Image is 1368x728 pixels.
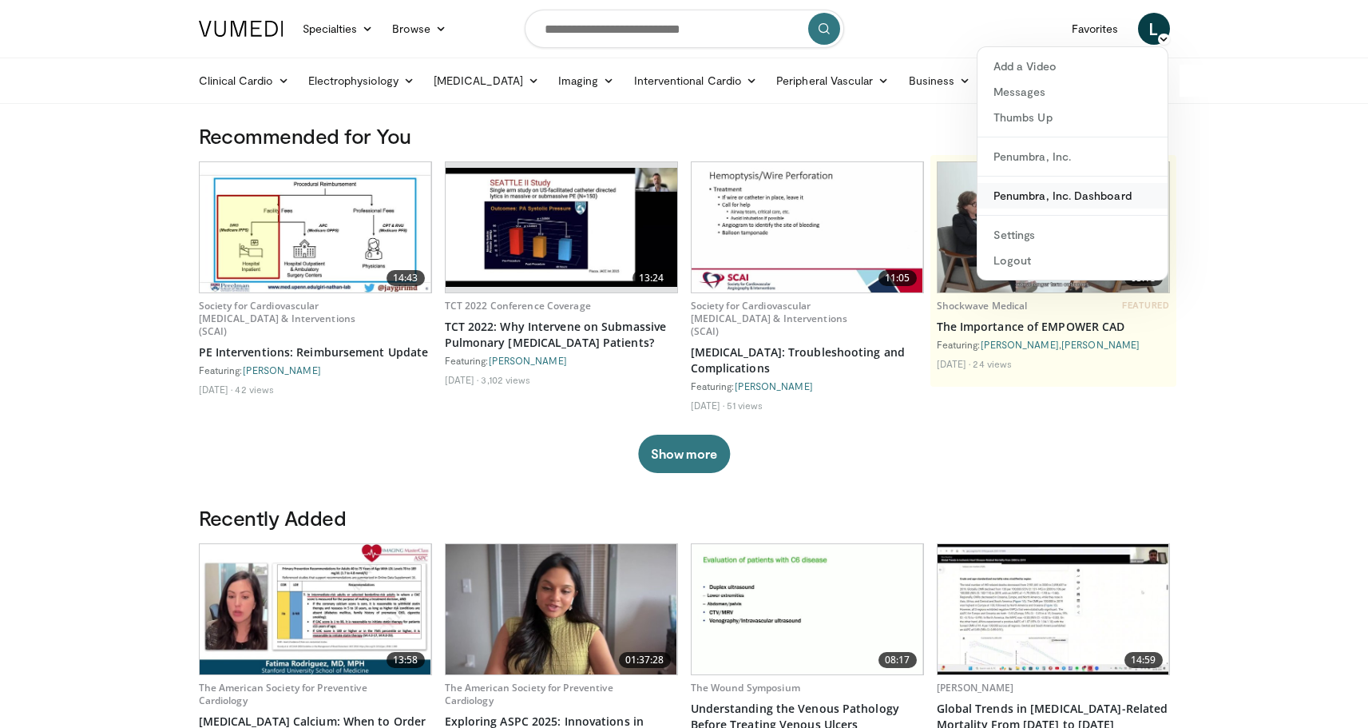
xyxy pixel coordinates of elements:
a: Peripheral Vascular [767,65,898,97]
a: Interventional Cardio [625,65,767,97]
a: The American Society for Preventive Cardiology [199,681,367,707]
a: The Wound Symposium [691,681,800,694]
a: 11:05 [692,162,923,292]
a: Specialties [293,13,383,45]
li: 24 views [973,357,1012,370]
li: [DATE] [445,373,479,386]
a: TCT 2022: Why Intervene on Submassive Pulmonary [MEDICAL_DATA] Patients? [445,319,678,351]
a: Business [899,65,981,97]
a: [MEDICAL_DATA]: Troubleshooting and Complications [691,344,924,376]
a: Society for Cardiovascular [MEDICAL_DATA] & Interventions (SCAI) [691,299,848,338]
a: Penumbra, Inc. Dashboard [977,183,1168,209]
div: L [977,46,1168,280]
a: [PERSON_NAME] [1061,339,1140,350]
span: 14:59 [1124,652,1163,668]
a: [MEDICAL_DATA] [424,65,549,97]
input: Search topics, interventions [525,10,844,48]
a: [PERSON_NAME] [981,339,1059,350]
h3: Recently Added [199,505,1170,531]
a: 14:43 [200,162,431,292]
img: 2bd39402-6386-41d4-8284-c73209d66970.620x360_q85_upscale.jpg [200,544,431,674]
a: L [1138,13,1170,45]
li: 3,102 views [481,373,530,386]
a: PE Interventions: Reimbursement Update [199,344,432,360]
li: 51 views [727,399,763,412]
span: 14:43 [387,270,425,286]
a: Imaging [549,65,625,97]
span: 13:58 [387,652,425,668]
div: Featuring: [445,354,678,367]
img: c33f78b1-601f-45f9-853c-5d1e7bca6701.620x360_q85_upscale.jpg [692,162,923,292]
div: Featuring: [691,380,924,392]
img: 1c6a4e90-4a61-41a6-b0c0-5b9170d54451.620x360_q85_upscale.jpg [938,544,1169,674]
img: 2dd63d5e-990a-446d-b743-352dbe6b59d6.620x360_q85_upscale.jpg [938,162,1169,292]
a: 08:17 [692,544,923,674]
a: Electrophysiology [299,65,424,97]
span: 11:05 [878,270,917,286]
a: [PERSON_NAME] [735,380,813,392]
a: Society for Cardiovascular [MEDICAL_DATA] & Interventions (SCAI) [199,299,356,338]
a: TCT 2022 Conference Coverage [445,299,591,312]
a: 13:24 [446,162,677,292]
a: Browse [383,13,456,45]
span: 13:24 [632,270,671,286]
span: FEATURED [1122,300,1169,311]
a: The American Society for Preventive Cardiology [445,681,613,707]
button: Show more [638,435,730,473]
h3: Recommended for You [199,123,1170,149]
a: [PERSON_NAME] [243,364,321,376]
span: 08:17 [878,652,917,668]
a: The Importance of EMPOWER CAD [937,319,1170,335]
a: [PERSON_NAME] [937,681,1014,694]
a: Shockwave Medical [937,299,1028,312]
a: 01:37:28 [446,544,677,674]
span: 01:37:28 [619,652,671,668]
a: Settings [977,222,1168,248]
div: Featuring: , [937,338,1170,351]
img: ccd1749e-1cc5-4774-bd0b-8af7a11030fb.620x360_q85_upscale.jpg [200,162,431,292]
a: Add a Video [977,54,1168,79]
img: VuMedi Logo [199,21,284,37]
a: Messages [977,79,1168,105]
a: Logout [977,248,1168,273]
a: Favorites [1062,13,1128,45]
a: Clinical Cardio [189,65,299,97]
a: 14:59 [938,544,1169,674]
li: [DATE] [199,383,233,396]
img: 65187a12-683a-4670-aab9-1947a8c5148c.620x360_q85_upscale.jpg [446,544,677,674]
a: [PERSON_NAME] [489,355,567,366]
li: [DATE] [937,357,971,370]
img: d9697850-387e-4640-8603-ab30f04d545a.620x360_q85_upscale.jpg [446,168,677,286]
a: Thumbs Up [977,105,1168,130]
a: Penumbra, Inc. [977,144,1168,169]
img: 97ba5849-e62a-4f19-9ffe-63c221b2d685.620x360_q85_upscale.jpg [692,544,923,674]
a: 13:58 [200,544,431,674]
li: [DATE] [691,399,725,412]
li: 42 views [235,383,274,396]
div: Featuring: [199,364,432,376]
a: 05:18 [938,162,1169,292]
